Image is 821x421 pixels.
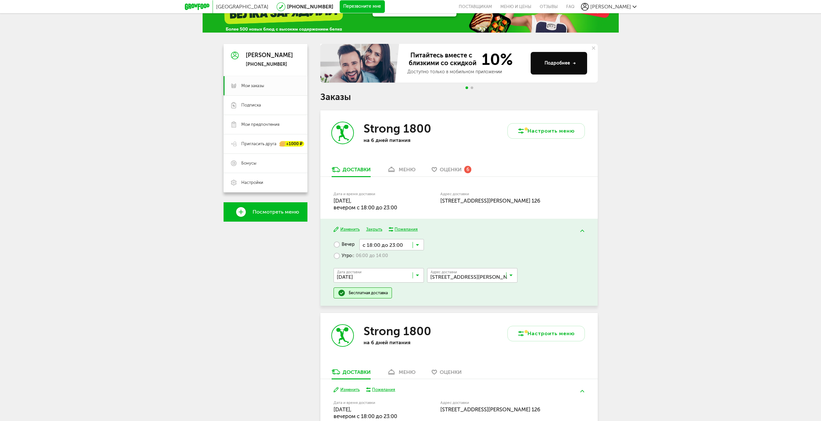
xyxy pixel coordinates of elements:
[352,253,388,259] span: с 06:00 до 14:00
[364,137,447,143] p: на 6 дней питания
[366,387,395,393] button: Пожелания
[334,197,397,211] span: [DATE], вечером c 18:00 до 23:00
[399,166,416,173] div: меню
[531,52,587,75] button: Подробнее
[466,86,468,89] span: Go to slide 1
[241,83,264,89] span: Мои заказы
[431,270,457,274] span: Адрес доставки
[328,368,374,379] a: Доставки
[253,209,299,215] span: Посмотреть меню
[337,270,362,274] span: Дата доставки
[440,192,561,196] label: Адрес доставки
[340,0,385,13] button: Перезвоните мне
[407,51,478,67] span: Питайтесь вместе с близкими со скидкой
[364,122,431,135] h3: Strong 1800
[399,369,416,375] div: меню
[440,197,540,204] span: [STREET_ADDRESS][PERSON_NAME] 126
[580,230,584,232] img: arrow-up-green.5eb5f82.svg
[440,166,462,173] span: Оценки
[407,69,526,75] div: Доступно только в мобильном приложении
[334,226,360,233] button: Изменить
[471,86,473,89] span: Go to slide 2
[334,406,397,419] span: [DATE], вечером c 18:00 до 23:00
[428,166,475,176] a: Оценки 6
[440,406,540,413] span: [STREET_ADDRESS][PERSON_NAME] 126
[338,289,345,297] img: done.51a953a.svg
[389,226,418,232] button: Пожелания
[224,173,307,192] a: Настройки
[224,115,307,134] a: Мои предпочтения
[590,4,631,10] span: [PERSON_NAME]
[580,390,584,392] img: arrow-up-green.5eb5f82.svg
[320,44,401,83] img: family-banner.579af9d.jpg
[366,226,382,233] button: Закрыть
[440,369,462,375] span: Оценки
[545,60,576,66] div: Подробнее
[343,166,371,173] div: Доставки
[440,401,561,405] label: Адрес доставки
[372,387,395,393] div: Пожелания
[280,141,304,147] div: +1000 ₽
[334,192,407,196] label: Дата и время доставки
[224,76,307,95] a: Мои заказы
[464,166,471,173] div: 6
[241,160,256,166] span: Бонусы
[224,95,307,115] a: Подписка
[287,4,333,10] a: [PHONE_NUMBER]
[349,290,388,296] div: Бесплатная доставка
[364,324,431,338] h3: Strong 1800
[384,166,419,176] a: меню
[343,369,371,375] div: Доставки
[246,62,293,67] div: [PHONE_NUMBER]
[334,250,388,262] label: Утро
[334,401,407,405] label: Дата и время доставки
[241,122,279,127] span: Мои предпочтения
[216,4,268,10] span: [GEOGRAPHIC_DATA]
[224,154,307,173] a: Бонусы
[224,202,307,222] a: Посмотреть меню
[328,166,374,176] a: Доставки
[320,93,598,101] h1: Заказы
[507,326,585,341] button: Настроить меню
[334,239,355,250] label: Вечер
[384,368,419,379] a: меню
[246,52,293,59] div: [PERSON_NAME]
[507,123,585,139] button: Настроить меню
[364,339,447,346] p: на 6 дней питания
[224,134,307,154] a: Пригласить друга +1000 ₽
[395,226,418,232] div: Пожелания
[241,102,261,108] span: Подписка
[428,368,465,379] a: Оценки
[334,387,360,393] button: Изменить
[241,141,276,147] span: Пригласить друга
[241,180,263,185] span: Настройки
[478,51,513,67] span: 10%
